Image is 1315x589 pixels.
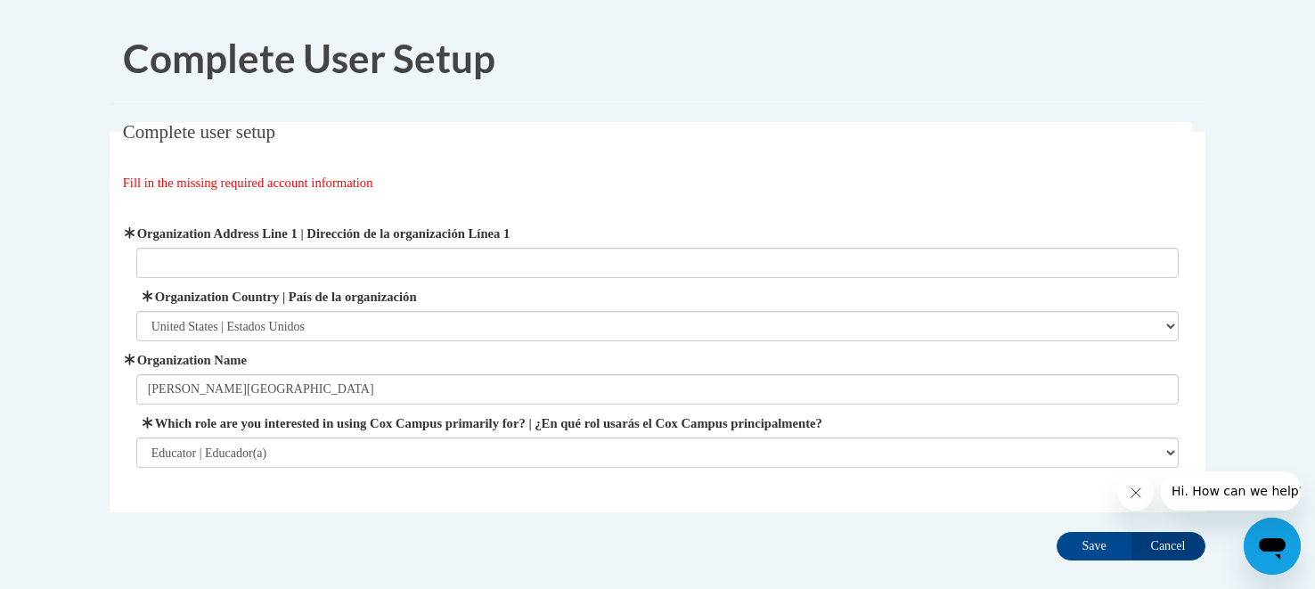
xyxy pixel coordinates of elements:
[1057,532,1131,560] input: Save
[136,248,1180,278] input: Metadata input
[136,374,1180,405] input: Metadata input
[123,121,275,143] span: Complete user setup
[136,224,1180,243] label: Organization Address Line 1 | Dirección de la organización Línea 1
[1131,532,1205,560] input: Cancel
[1244,518,1301,575] iframe: Button to launch messaging window
[1161,471,1301,511] iframe: Message from company
[123,35,495,81] span: Complete User Setup
[136,350,1180,370] label: Organization Name
[136,413,1180,433] label: Which role are you interested in using Cox Campus primarily for? | ¿En qué rol usarás el Cox Camp...
[11,12,144,27] span: Hi. How can we help?
[136,287,1180,307] label: Organization Country | País de la organización
[1118,475,1154,511] iframe: Close message
[123,176,373,190] span: Fill in the missing required account information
